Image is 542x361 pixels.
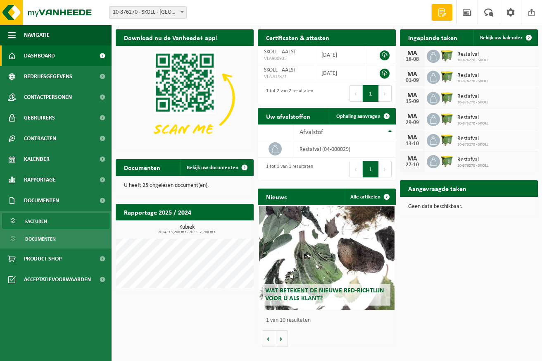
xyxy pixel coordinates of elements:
div: 29-09 [404,120,421,126]
span: Restafval [457,93,488,100]
div: MA [404,113,421,120]
img: WB-1100-HPE-GN-50 [440,154,454,168]
h2: Download nu de Vanheede+ app! [116,29,226,45]
div: MA [404,134,421,141]
a: Documenten [2,231,109,246]
h3: Kubiek [120,225,254,234]
p: Geen data beschikbaar. [408,204,530,210]
span: Bekijk uw documenten [187,165,238,170]
h2: Rapportage 2025 / 2024 [116,204,200,220]
div: MA [404,71,421,78]
span: Navigatie [24,25,50,45]
div: MA [404,92,421,99]
span: Product Shop [24,249,62,269]
button: Previous [349,85,363,102]
td: restafval (04-000029) [293,140,396,158]
span: Acceptatievoorwaarden [24,269,91,290]
h2: Certificaten & attesten [258,29,338,45]
button: Next [379,161,392,177]
p: 1 van 10 resultaten [266,318,392,323]
span: 2024: 13,200 m3 - 2025: 7,700 m3 [120,230,254,234]
td: [DATE] [315,64,365,82]
span: Restafval [457,157,488,163]
td: [DATE] [315,46,365,64]
a: Wat betekent de nieuwe RED-richtlijn voor u als klant? [259,206,394,310]
span: Restafval [457,115,488,121]
img: WB-1100-HPE-GN-50 [440,48,454,62]
span: Facturen [25,213,47,229]
img: WB-1100-HPE-GN-50 [440,91,454,105]
span: SKOLL - AALST [264,49,296,55]
p: U heeft 25 ongelezen document(en). [124,183,245,189]
div: 1 tot 2 van 2 resultaten [262,84,313,103]
h2: Aangevraagde taken [400,180,475,196]
img: WB-1100-HPE-GN-50 [440,112,454,126]
span: Rapportage [24,170,56,190]
span: Wat betekent de nieuwe RED-richtlijn voor u als klant? [265,287,384,302]
a: Bekijk uw documenten [180,159,253,176]
div: 27-10 [404,162,421,168]
button: 1 [363,161,379,177]
h2: Uw afvalstoffen [258,108,319,124]
button: Volgende [275,330,288,347]
a: Bekijk uw kalender [473,29,537,46]
button: Next [379,85,392,102]
span: Documenten [25,231,56,247]
span: Bekijk uw kalender [480,35,523,41]
button: 1 [363,85,379,102]
a: Bekijk rapportage [192,220,253,237]
span: Contracten [24,128,56,149]
span: 10-876270 - SKOLL [457,100,488,105]
a: Facturen [2,213,109,229]
a: Alle artikelen [344,189,395,205]
span: 10-876270 - SKOLL [457,58,488,63]
span: Restafval [457,136,488,142]
span: VLA900935 [264,55,309,62]
img: WB-1100-HPE-GN-50 [440,69,454,84]
span: Contactpersonen [24,87,72,108]
a: Ophaling aanvragen [330,108,395,124]
span: Bedrijfsgegevens [24,66,72,87]
div: 18-08 [404,57,421,62]
div: 13-10 [404,141,421,147]
span: Afvalstof [300,129,323,136]
div: 1 tot 1 van 1 resultaten [262,160,313,178]
span: VLA707871 [264,74,309,80]
span: Documenten [24,190,59,211]
span: 10-876270 - SKOLL [457,142,488,147]
span: 10-876270 - SKOLL - AALST [109,6,187,19]
h2: Ingeplande taken [400,29,466,45]
span: Restafval [457,72,488,79]
span: Restafval [457,51,488,58]
span: 10-876270 - SKOLL [457,163,488,168]
span: 10-876270 - SKOLL [457,79,488,84]
span: 10-876270 - SKOLL [457,121,488,126]
span: Dashboard [24,45,55,66]
span: Kalender [24,149,50,170]
span: SKOLL - AALST [264,67,296,73]
div: 15-09 [404,99,421,105]
span: 10-876270 - SKOLL - AALST [109,7,186,18]
div: MA [404,155,421,162]
button: Vorige [262,330,275,347]
span: Gebruikers [24,108,55,128]
h2: Nieuws [258,189,295,205]
h2: Documenten [116,159,169,175]
span: Ophaling aanvragen [336,114,380,119]
img: WB-1100-HPE-GN-50 [440,133,454,147]
div: 01-09 [404,78,421,84]
button: Previous [349,161,363,177]
div: MA [404,50,421,57]
img: Download de VHEPlus App [116,46,254,150]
